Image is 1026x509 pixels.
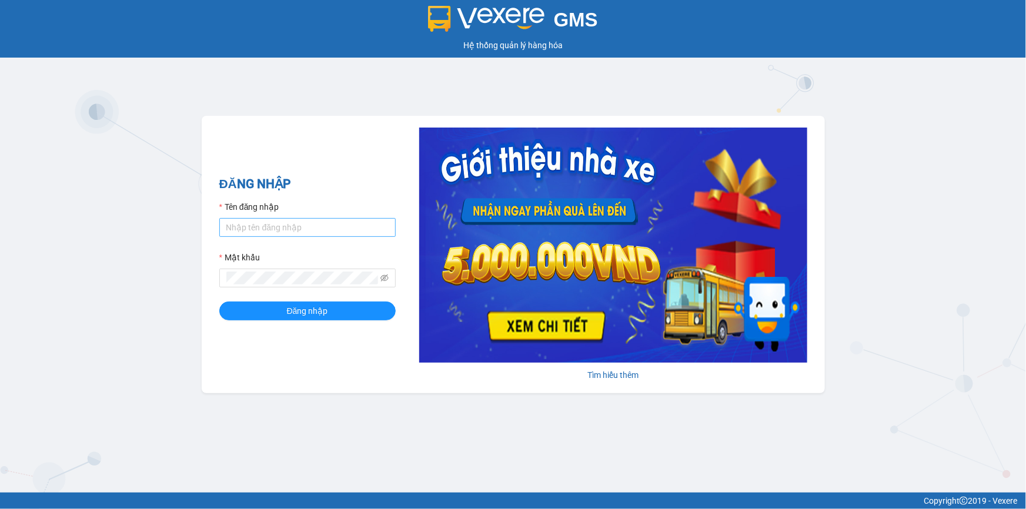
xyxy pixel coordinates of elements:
div: Copyright 2019 - Vexere [9,494,1017,507]
label: Mật khẩu [219,251,260,264]
button: Đăng nhập [219,302,396,320]
div: Hệ thống quản lý hàng hóa [3,39,1023,52]
span: Đăng nhập [287,304,328,317]
span: eye-invisible [380,274,389,282]
span: copyright [960,497,968,505]
div: Tìm hiểu thêm [419,369,807,381]
img: banner-0 [419,128,807,363]
label: Tên đăng nhập [219,200,279,213]
input: Mật khẩu [226,272,378,284]
img: logo 2 [428,6,544,32]
h2: ĐĂNG NHẬP [219,175,396,194]
span: GMS [554,9,598,31]
a: GMS [428,18,598,27]
input: Tên đăng nhập [219,218,396,237]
